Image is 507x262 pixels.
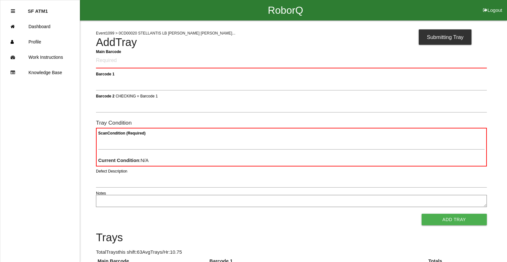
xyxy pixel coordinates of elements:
[115,94,158,98] span: CHECKING = Barcode 1
[98,158,139,163] b: Current Condition
[96,168,127,174] label: Defect Description
[96,36,487,49] h4: Add Tray
[98,131,146,135] b: Scan Condition (Required)
[96,49,121,54] b: Main Barcode
[96,232,487,244] h4: Trays
[0,19,80,34] a: Dashboard
[96,31,235,35] span: Event 1099 > 0CD00020 STELLANTIS LB [PERSON_NAME] [PERSON_NAME]...
[96,249,487,256] p: Total Trays this shift: 63 Avg Trays /Hr: 10.75
[98,158,149,163] span: : N/A
[0,50,80,65] a: Work Instructions
[96,72,115,76] b: Barcode 1
[0,65,80,80] a: Knowledge Base
[422,214,487,225] button: Add Tray
[0,34,80,50] a: Profile
[11,4,15,19] div: Close
[96,53,487,68] input: Required
[419,29,471,45] div: Submitting Tray
[96,94,115,98] b: Barcode 2
[96,190,106,196] label: Notes
[96,120,487,126] h6: Tray Condition
[28,4,48,14] p: SF ATM1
